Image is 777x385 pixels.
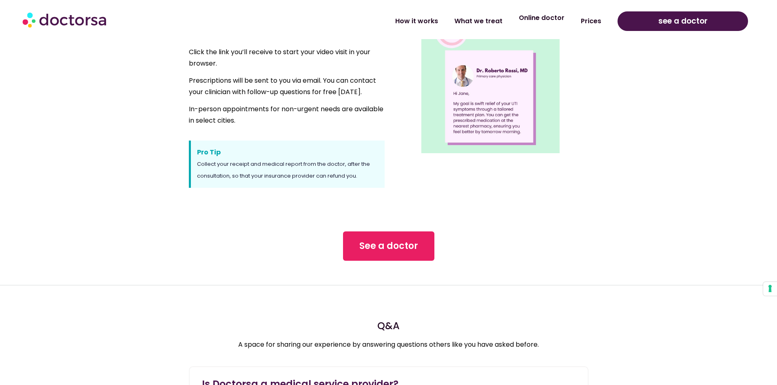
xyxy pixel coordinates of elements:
a: Online doctor [511,9,573,27]
a: Prices [573,12,609,31]
a: What we treat [446,12,511,31]
p: A space for sharing our experience by answering questions others like you have asked before. [189,339,589,350]
button: Your consent preferences for tracking technologies [763,282,777,296]
span: Pro Tip [197,147,379,158]
nav: Menu [201,12,609,31]
span: See a doctor [359,240,418,253]
h4: Q&A [189,321,589,331]
p: Click the link you’ll receive to start your video visit in your browser. [189,46,385,69]
a: see a doctor [618,11,748,31]
p: Prescriptions will be sent to you via email. You can contact your clinician with follow-up questi... [189,75,385,98]
a: See a doctor [343,231,434,261]
span: Collect your receipt and medical report from the doctor, after the consultation, so that your ins... [197,160,370,180]
p: In-person appointments for non-urgent needs are available in select cities. [189,103,385,126]
a: How it works [387,12,446,31]
span: see a doctor [658,15,708,28]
